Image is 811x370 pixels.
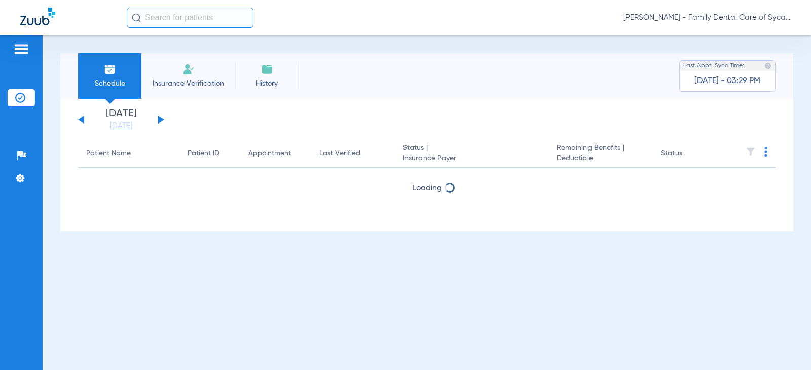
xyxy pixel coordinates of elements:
th: Status | [395,140,548,168]
div: Patient Name [86,148,171,159]
div: Last Verified [319,148,360,159]
img: hamburger-icon [13,43,29,55]
a: [DATE] [91,121,152,131]
span: Insurance Verification [149,78,228,89]
img: group-dot-blue.svg [764,147,767,157]
span: History [243,78,291,89]
div: Appointment [248,148,291,159]
div: Patient ID [188,148,232,159]
img: Search Icon [132,13,141,22]
span: Deductible [557,153,645,164]
span: [DATE] - 03:29 PM [694,76,760,86]
div: Last Verified [319,148,387,159]
div: Patient ID [188,148,219,159]
li: [DATE] [91,109,152,131]
input: Search for patients [127,8,253,28]
th: Remaining Benefits | [548,140,653,168]
img: filter.svg [746,147,756,157]
img: History [261,63,273,75]
span: Loading [412,184,442,192]
span: Last Appt. Sync Time: [683,61,744,71]
span: [PERSON_NAME] - Family Dental Care of Sycamore [623,13,791,23]
img: Manual Insurance Verification [182,63,195,75]
img: Zuub Logo [20,8,55,25]
span: Insurance Payer [403,153,540,164]
div: Appointment [248,148,303,159]
div: Patient Name [86,148,131,159]
span: Schedule [86,78,134,89]
img: last sync help info [764,62,771,69]
th: Status [653,140,721,168]
img: Schedule [104,63,116,75]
